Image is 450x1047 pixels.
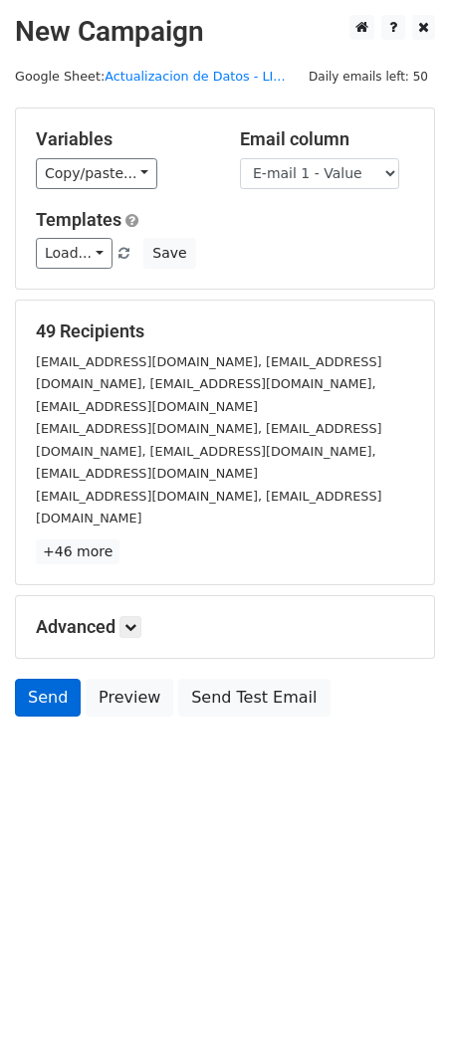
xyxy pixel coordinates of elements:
a: +46 more [36,539,119,564]
a: Preview [86,679,173,717]
a: Templates [36,209,121,230]
button: Save [143,238,195,269]
iframe: Chat Widget [350,951,450,1047]
a: Load... [36,238,112,269]
h5: Email column [240,128,414,150]
small: Google Sheet: [15,69,285,84]
h5: Variables [36,128,210,150]
h2: New Campaign [15,15,435,49]
small: [EMAIL_ADDRESS][DOMAIN_NAME], [EMAIL_ADDRESS][DOMAIN_NAME], [EMAIL_ADDRESS][DOMAIN_NAME], [EMAIL_... [36,354,381,414]
span: Daily emails left: 50 [302,66,435,88]
small: [EMAIL_ADDRESS][DOMAIN_NAME], [EMAIL_ADDRESS][DOMAIN_NAME] [36,489,381,526]
a: Daily emails left: 50 [302,69,435,84]
a: Send [15,679,81,717]
a: Copy/paste... [36,158,157,189]
h5: 49 Recipients [36,320,414,342]
small: [EMAIL_ADDRESS][DOMAIN_NAME], [EMAIL_ADDRESS][DOMAIN_NAME], [EMAIL_ADDRESS][DOMAIN_NAME], [EMAIL_... [36,421,381,481]
a: Actualizacion de Datos - LI... [105,69,285,84]
h5: Advanced [36,616,414,638]
a: Send Test Email [178,679,330,717]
